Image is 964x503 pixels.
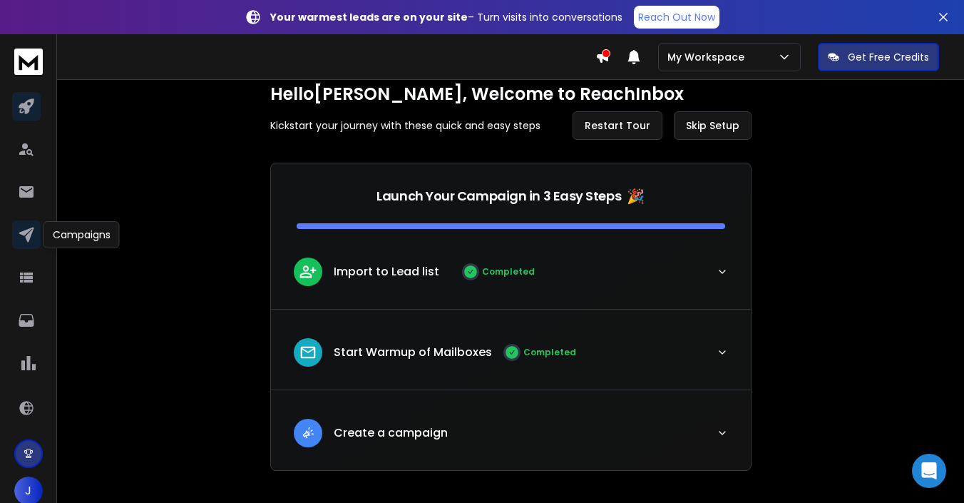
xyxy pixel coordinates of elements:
[334,425,448,442] p: Create a campaign
[638,10,715,24] p: Reach Out Now
[270,10,468,24] strong: Your warmest leads are on your site
[523,347,576,358] p: Completed
[43,221,120,248] div: Campaigns
[573,111,662,140] button: Restart Tour
[686,118,739,133] span: Skip Setup
[299,424,317,442] img: lead
[271,327,751,390] button: leadStart Warmup of MailboxesCompleted
[270,118,540,133] p: Kickstart your journey with these quick and easy steps
[299,263,317,280] img: lead
[299,343,317,362] img: lead
[667,50,750,64] p: My Workspace
[270,10,622,24] p: – Turn visits into conversations
[334,344,492,361] p: Start Warmup of Mailboxes
[376,186,621,206] p: Launch Your Campaign in 3 Easy Steps
[271,246,751,309] button: leadImport to Lead listCompleted
[674,111,752,140] button: Skip Setup
[912,454,946,488] div: Open Intercom Messenger
[482,266,535,278] p: Completed
[271,407,751,470] button: leadCreate a campaign
[334,263,439,280] p: Import to Lead list
[14,49,43,75] img: logo
[818,43,939,71] button: Get Free Credits
[634,6,719,29] a: Reach Out Now
[627,186,645,206] span: 🎉
[848,50,929,64] p: Get Free Credits
[270,83,752,106] h1: Hello [PERSON_NAME] , Welcome to ReachInbox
